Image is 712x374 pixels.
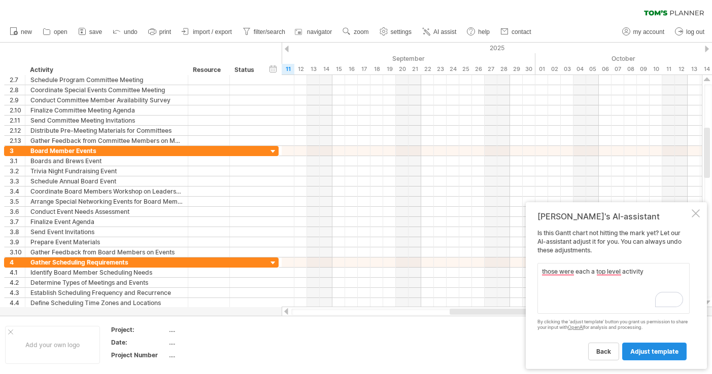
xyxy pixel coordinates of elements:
div: Saturday, 11 October 2025 [662,64,675,74]
div: Is this Gantt chart not hitting the mark yet? Let our AI-assistant adjust it for you. You can alw... [537,229,690,360]
div: Determine Types of Meetings and Events [30,278,183,287]
div: Distribute Pre-Meeting Materials for Committees [30,126,183,135]
a: import / export [179,25,235,39]
div: Finalize Event Agenda [30,217,183,227]
div: September 2025 [155,53,535,64]
div: Thursday, 25 September 2025 [459,64,472,74]
div: Resource [193,65,224,75]
a: back [588,343,619,360]
div: Conduct Committee Member Availability Survey [30,95,183,105]
a: zoom [340,25,371,39]
div: By clicking the 'adjust template' button you grant us permission to share your input with for ana... [537,319,690,330]
div: Gather Feedback from Committee Members on Meetings [30,136,183,145]
div: 2.8 [10,85,25,95]
div: Send Event Invitations [30,227,183,237]
span: zoom [354,28,368,35]
div: Saturday, 13 September 2025 [307,64,320,74]
div: Board Member Events [30,146,183,156]
div: 3.10 [10,247,25,257]
div: 2.11 [10,116,25,125]
div: 3.6 [10,207,25,216]
div: Thursday, 11 September 2025 [282,64,294,74]
span: open [54,28,67,35]
div: Tuesday, 30 September 2025 [523,64,535,74]
div: Wednesday, 8 October 2025 [624,64,637,74]
a: settings [377,25,415,39]
span: my account [633,28,664,35]
div: Establish Scheduling Frequency and Recurrence [30,288,183,297]
span: AI assist [433,28,456,35]
span: undo [124,28,138,35]
span: back [596,348,611,355]
div: 4.4 [10,298,25,308]
div: Saturday, 20 September 2025 [396,64,409,74]
a: undo [110,25,141,39]
div: Friday, 26 September 2025 [472,64,485,74]
div: Schedule Program Committee Meeting [30,75,183,85]
div: Tuesday, 23 September 2025 [434,64,447,74]
div: 3.1 [10,156,25,166]
div: Saturday, 27 September 2025 [485,64,497,74]
div: 4.1 [10,268,25,277]
div: Prepare Event Materials [30,237,183,247]
div: Friday, 19 September 2025 [383,64,396,74]
div: 2.9 [10,95,25,105]
div: Thursday, 2 October 2025 [548,64,561,74]
div: Sunday, 12 October 2025 [675,64,688,74]
textarea: To enrich screen reader interactions, please activate Accessibility in Grammarly extension settings [537,263,690,314]
div: Saturday, 4 October 2025 [573,64,586,74]
div: Friday, 12 September 2025 [294,64,307,74]
div: 3.3 [10,176,25,186]
div: Boards and Brews Event [30,156,183,166]
div: [PERSON_NAME]'s AI-assistant [537,211,690,221]
div: 3.9 [10,237,25,247]
div: Sunday, 21 September 2025 [409,64,421,74]
span: save [89,28,102,35]
div: Coordinate Board Members Workshop on Leadership [30,186,183,196]
span: log out [686,28,704,35]
div: Date: [111,338,167,347]
div: Schedule Annual Board Event [30,176,183,186]
div: Add your own logo [5,326,100,364]
span: adjust template [630,348,679,355]
div: 3.4 [10,186,25,196]
div: .... [169,325,254,334]
div: 2.10 [10,105,25,115]
a: save [76,25,105,39]
div: Conduct Event Needs Assessment [30,207,183,216]
div: Thursday, 18 September 2025 [370,64,383,74]
div: Sunday, 28 September 2025 [497,64,510,74]
div: 3.7 [10,217,25,227]
span: new [21,28,32,35]
div: 3.2 [10,166,25,176]
div: Monday, 29 September 2025 [510,64,523,74]
div: Monday, 22 September 2025 [421,64,434,74]
div: Activity [30,65,182,75]
div: Wednesday, 17 September 2025 [358,64,370,74]
div: 2.13 [10,136,25,145]
span: filter/search [254,28,285,35]
div: 3.5 [10,197,25,206]
div: Project: [111,325,167,334]
a: AI assist [420,25,459,39]
div: 4.3 [10,288,25,297]
span: settings [391,28,412,35]
a: adjust template [622,343,687,360]
div: Thursday, 9 October 2025 [637,64,650,74]
a: contact [498,25,534,39]
div: Monday, 15 September 2025 [332,64,345,74]
div: Status [234,65,257,75]
div: Arrange Special Networking Events for Board Members [30,197,183,206]
div: Monday, 6 October 2025 [599,64,612,74]
a: my account [620,25,667,39]
div: Define Scheduling Time Zones and Locations [30,298,183,308]
span: help [478,28,490,35]
div: .... [169,338,254,347]
div: Wednesday, 1 October 2025 [535,64,548,74]
div: Finalize Committee Meeting Agenda [30,105,183,115]
a: navigator [293,25,335,39]
span: print [159,28,171,35]
div: 3.8 [10,227,25,237]
div: 2.7 [10,75,25,85]
div: Coordinate Special Events Committee Meeting [30,85,183,95]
